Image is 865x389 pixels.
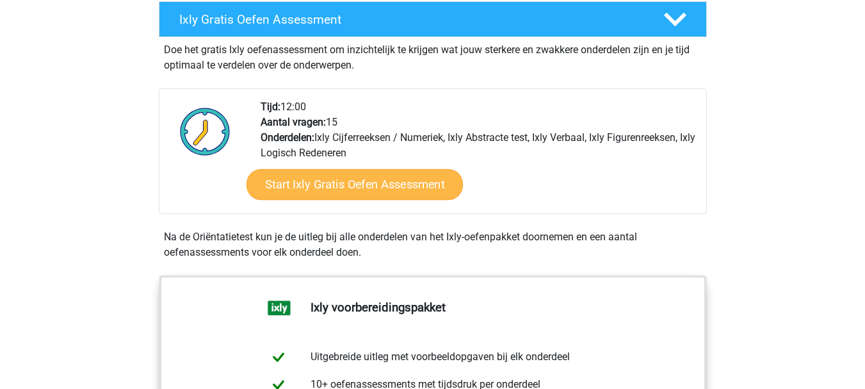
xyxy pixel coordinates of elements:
[261,101,280,113] b: Tijd:
[179,12,643,27] h4: Ixly Gratis Oefen Assessment
[159,229,707,260] div: Na de Oriëntatietest kun je de uitleg bij alle onderdelen van het Ixly-oefenpakket doornemen en e...
[173,99,238,163] img: Klok
[154,1,712,37] a: Ixly Gratis Oefen Assessment
[261,131,314,144] b: Onderdelen:
[159,37,707,73] div: Doe het gratis Ixly oefenassessment om inzichtelijk te krijgen wat jouw sterkere en zwakkere onde...
[246,169,462,200] a: Start Ixly Gratis Oefen Assessment
[251,99,706,213] div: 12:00 15 Ixly Cijferreeksen / Numeriek, Ixly Abstracte test, Ixly Verbaal, Ixly Figurenreeksen, I...
[261,116,326,128] b: Aantal vragen:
